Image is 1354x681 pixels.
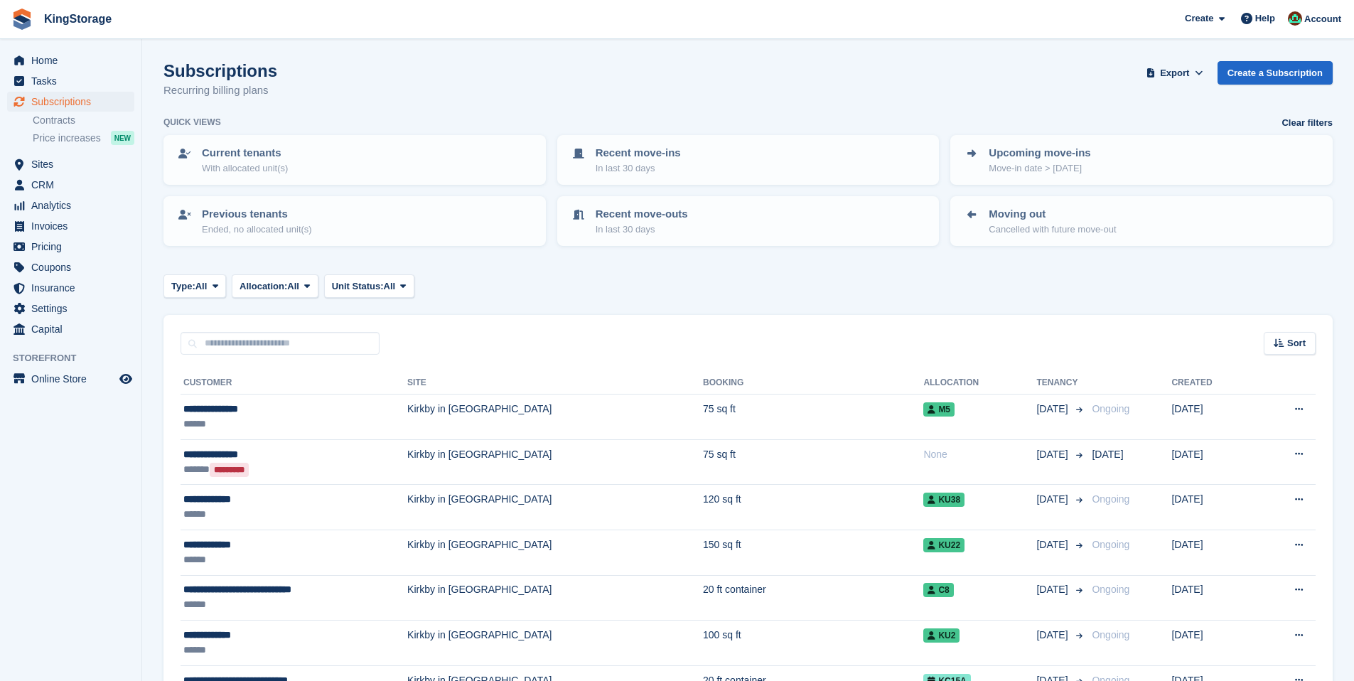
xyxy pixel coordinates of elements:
[202,222,312,237] p: Ended, no allocated unit(s)
[7,319,134,339] a: menu
[596,161,681,176] p: In last 30 days
[31,319,117,339] span: Capital
[1171,575,1254,621] td: [DATE]
[7,369,134,389] a: menu
[1171,485,1254,530] td: [DATE]
[1304,12,1341,26] span: Account
[989,222,1116,237] p: Cancelled with future move-out
[596,222,688,237] p: In last 30 days
[7,299,134,318] a: menu
[703,530,923,575] td: 150 sq ft
[163,116,221,129] h6: Quick views
[31,71,117,91] span: Tasks
[596,206,688,222] p: Recent move-outs
[407,395,703,440] td: Kirkby in [GEOGRAPHIC_DATA]
[923,538,965,552] span: KU22
[923,628,960,643] span: KU2
[923,402,955,417] span: M5
[1036,447,1070,462] span: [DATE]
[1171,530,1254,575] td: [DATE]
[7,257,134,277] a: menu
[1092,493,1129,505] span: Ongoing
[163,61,277,80] h1: Subscriptions
[31,369,117,389] span: Online Store
[1092,584,1129,595] span: Ongoing
[596,145,681,161] p: Recent move-ins
[163,274,226,298] button: Type: All
[1171,439,1254,485] td: [DATE]
[332,279,384,294] span: Unit Status:
[31,50,117,70] span: Home
[165,136,544,183] a: Current tenants With allocated unit(s)
[13,351,141,365] span: Storefront
[202,145,288,161] p: Current tenants
[923,372,1036,395] th: Allocation
[1218,61,1333,85] a: Create a Subscription
[33,114,134,127] a: Contracts
[923,447,1036,462] div: None
[31,299,117,318] span: Settings
[31,175,117,195] span: CRM
[1036,628,1070,643] span: [DATE]
[31,257,117,277] span: Coupons
[1092,629,1129,640] span: Ongoing
[952,198,1331,245] a: Moving out Cancelled with future move-out
[31,237,117,257] span: Pricing
[7,216,134,236] a: menu
[202,206,312,222] p: Previous tenants
[559,136,938,183] a: Recent move-ins In last 30 days
[407,621,703,666] td: Kirkby in [GEOGRAPHIC_DATA]
[287,279,299,294] span: All
[703,395,923,440] td: 75 sq ft
[1185,11,1213,26] span: Create
[1255,11,1275,26] span: Help
[1092,539,1129,550] span: Ongoing
[171,279,195,294] span: Type:
[1171,395,1254,440] td: [DATE]
[38,7,117,31] a: KingStorage
[989,145,1090,161] p: Upcoming move-ins
[407,530,703,575] td: Kirkby in [GEOGRAPHIC_DATA]
[324,274,414,298] button: Unit Status: All
[117,370,134,387] a: Preview store
[923,583,953,597] span: C8
[7,50,134,70] a: menu
[1171,621,1254,666] td: [DATE]
[1160,66,1189,80] span: Export
[1036,492,1070,507] span: [DATE]
[407,372,703,395] th: Site
[7,195,134,215] a: menu
[703,575,923,621] td: 20 ft container
[195,279,208,294] span: All
[7,154,134,174] a: menu
[703,621,923,666] td: 100 sq ft
[232,274,318,298] button: Allocation: All
[31,216,117,236] span: Invoices
[181,372,407,395] th: Customer
[1036,372,1086,395] th: Tenancy
[1092,449,1123,460] span: [DATE]
[1171,372,1254,395] th: Created
[559,198,938,245] a: Recent move-outs In last 30 days
[1036,582,1070,597] span: [DATE]
[407,439,703,485] td: Kirkby in [GEOGRAPHIC_DATA]
[31,195,117,215] span: Analytics
[1036,537,1070,552] span: [DATE]
[703,439,923,485] td: 75 sq ft
[952,136,1331,183] a: Upcoming move-ins Move-in date > [DATE]
[33,130,134,146] a: Price increases NEW
[111,131,134,145] div: NEW
[7,71,134,91] a: menu
[923,493,965,507] span: KU38
[7,278,134,298] a: menu
[384,279,396,294] span: All
[31,278,117,298] span: Insurance
[7,92,134,112] a: menu
[240,279,287,294] span: Allocation:
[1287,336,1306,350] span: Sort
[163,82,277,99] p: Recurring billing plans
[33,132,101,145] span: Price increases
[703,485,923,530] td: 120 sq ft
[31,154,117,174] span: Sites
[1092,403,1129,414] span: Ongoing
